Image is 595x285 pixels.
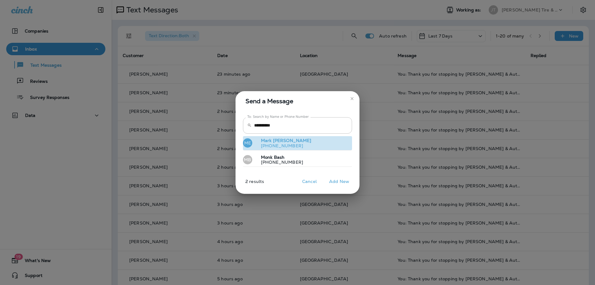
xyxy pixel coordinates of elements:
label: To: Search by Name or Phone Number [247,114,309,119]
p: [PHONE_NUMBER] [256,143,311,148]
span: Monk [261,154,273,160]
p: 2 results [233,179,264,189]
button: close [347,94,357,104]
span: Mark [261,138,272,143]
button: MBMonk Bash[PHONE_NUMBER] [243,153,352,167]
button: Cancel [298,177,321,186]
button: Add New [326,177,352,186]
p: [PHONE_NUMBER] [256,160,303,165]
span: Bash [274,154,285,160]
div: MB [243,155,252,164]
button: MEMark [PERSON_NAME][PHONE_NUMBER] [243,136,352,150]
span: Send a Message [245,96,352,106]
span: [PERSON_NAME] [273,138,311,143]
div: ME [243,138,252,148]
